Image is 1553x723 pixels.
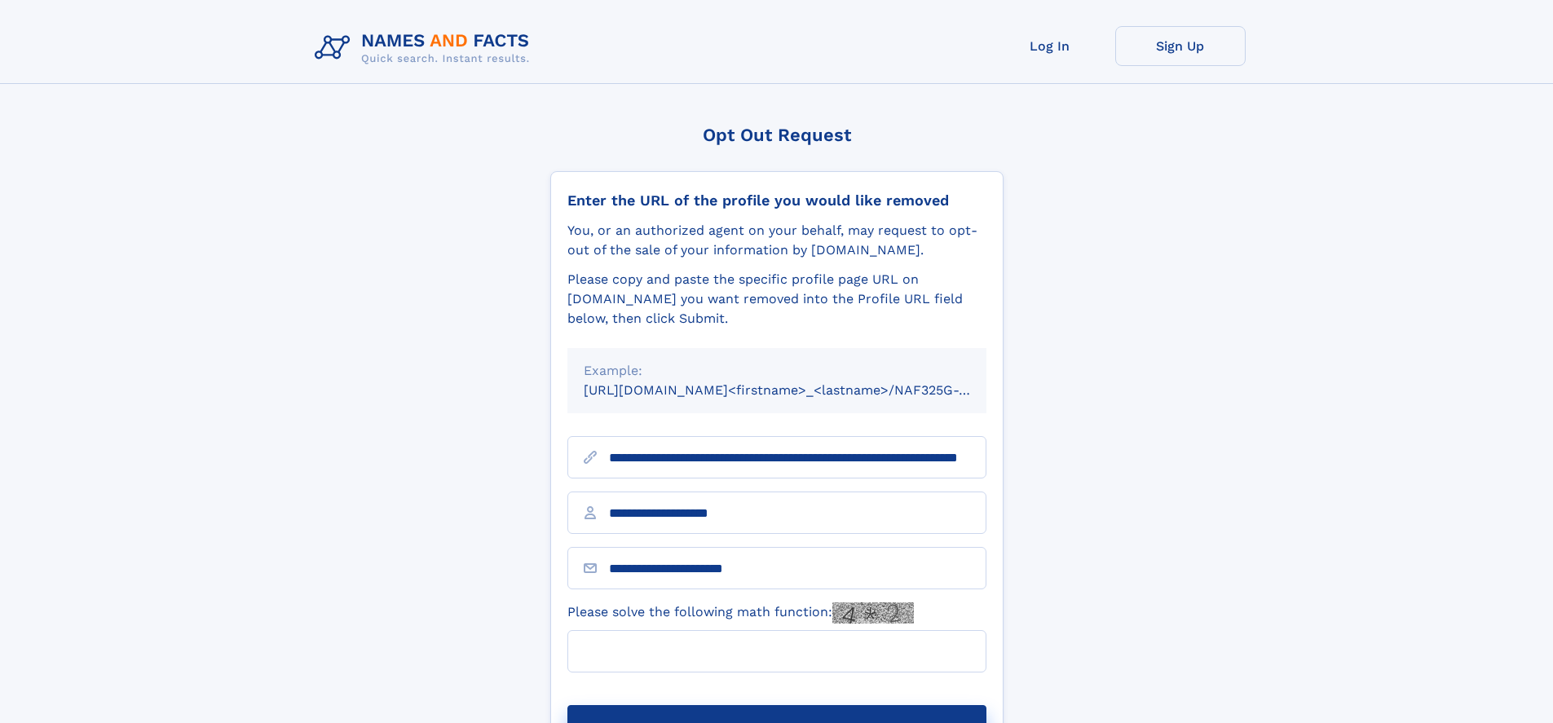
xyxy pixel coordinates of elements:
div: Enter the URL of the profile you would like removed [567,192,986,209]
a: Sign Up [1115,26,1246,66]
div: Example: [584,361,970,381]
label: Please solve the following math function: [567,602,914,624]
img: Logo Names and Facts [308,26,543,70]
div: Please copy and paste the specific profile page URL on [DOMAIN_NAME] you want removed into the Pr... [567,270,986,328]
a: Log In [985,26,1115,66]
div: Opt Out Request [550,125,1004,145]
div: You, or an authorized agent on your behalf, may request to opt-out of the sale of your informatio... [567,221,986,260]
small: [URL][DOMAIN_NAME]<firstname>_<lastname>/NAF325G-xxxxxxxx [584,382,1017,398]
